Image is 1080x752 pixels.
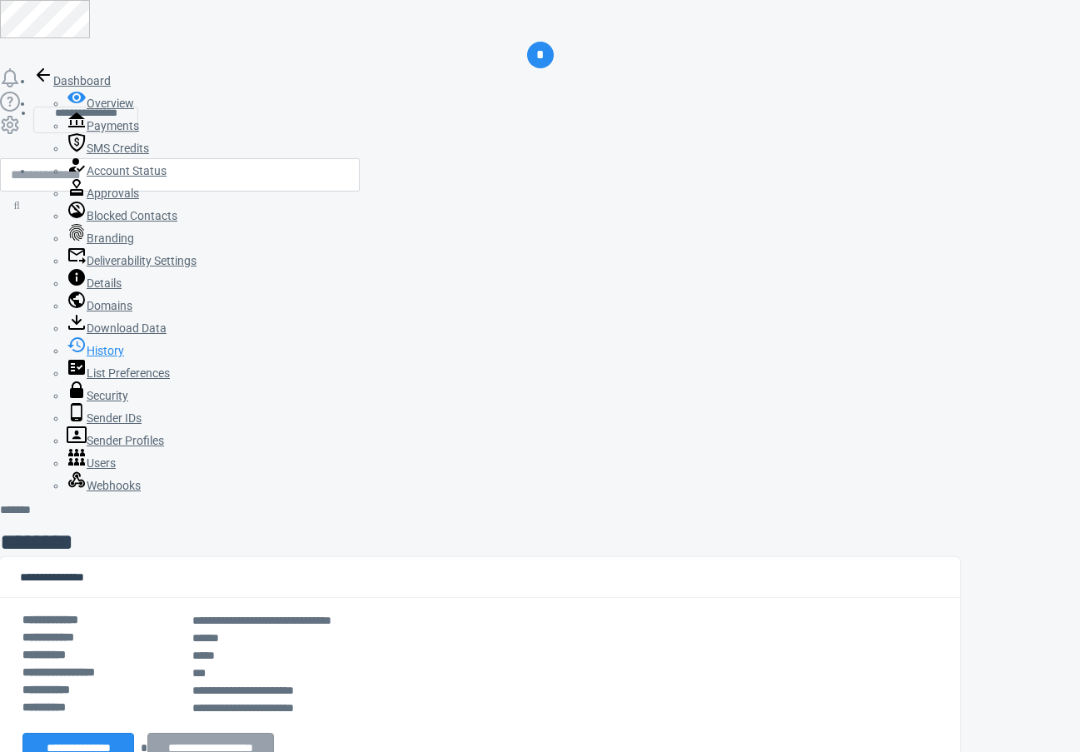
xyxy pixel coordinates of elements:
[67,366,170,380] a: List Preferences
[87,97,134,110] span: Overview
[67,456,116,470] a: Users
[87,456,116,470] span: Users
[67,97,134,110] a: Overview
[87,321,167,335] span: Download Data
[87,479,141,492] span: Webhooks
[67,164,167,177] a: Account Status
[67,299,132,312] a: Domains
[67,276,122,290] a: Details
[87,119,139,132] span: Payments
[67,187,139,200] a: Approvals
[87,411,142,425] span: Sender IDs
[67,479,141,492] a: Webhooks
[67,232,134,245] a: Branding
[87,187,139,200] span: Approvals
[87,164,167,177] span: Account Status
[87,276,122,290] span: Details
[87,209,177,222] span: Blocked Contacts
[67,209,177,222] a: Blocked Contacts
[67,389,128,402] a: Security
[87,344,124,357] span: History
[87,434,164,447] span: Sender Profiles
[67,434,164,447] a: Sender Profiles
[87,142,149,155] span: SMS Credits
[67,142,149,155] a: SMS Credits
[87,232,134,245] span: Branding
[67,344,124,357] a: History
[67,321,167,335] a: Download Data
[33,74,111,87] a: Dashboard
[67,119,139,132] a: Payments
[87,389,128,402] span: Security
[87,254,197,267] span: Deliverability Settings
[67,254,197,267] a: Deliverability Settings
[53,74,111,87] span: Dashboard
[87,299,132,312] span: Domains
[87,366,170,380] span: List Preferences
[67,411,142,425] a: Sender IDs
